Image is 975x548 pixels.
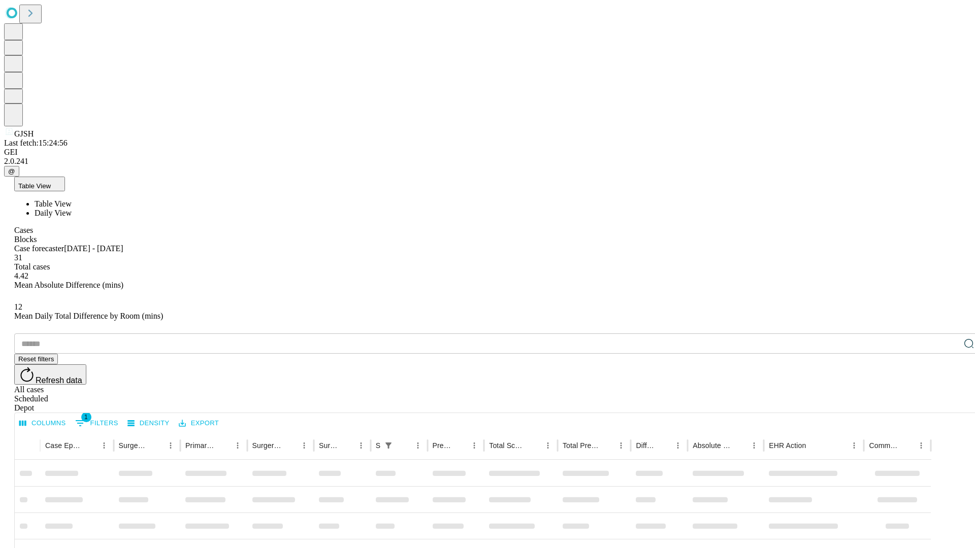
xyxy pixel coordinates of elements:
span: Mean Daily Total Difference by Room (mins) [14,312,163,320]
div: Surgery Name [252,441,282,450]
button: Sort [283,438,297,453]
div: Surgery Date [319,441,339,450]
div: 1 active filter [381,438,396,453]
span: Daily View [35,209,72,217]
span: Reset filters [18,355,54,363]
button: @ [4,166,19,177]
button: Menu [231,438,245,453]
button: Sort [527,438,541,453]
span: 12 [14,302,22,311]
button: Menu [614,438,628,453]
button: Sort [149,438,164,453]
div: Total Scheduled Duration [489,441,526,450]
button: Refresh data [14,364,86,385]
button: Menu [671,438,685,453]
div: Predicted In Room Duration [433,441,452,450]
button: Menu [541,438,555,453]
button: Menu [164,438,178,453]
span: Last fetch: 15:24:56 [4,139,68,147]
span: Refresh data [36,376,82,385]
button: Sort [453,438,467,453]
button: Menu [354,438,368,453]
div: Primary Service [185,441,215,450]
button: Sort [83,438,97,453]
span: Table View [18,182,51,190]
button: Sort [600,438,614,453]
button: Table View [14,177,65,191]
button: Sort [397,438,411,453]
button: Sort [216,438,231,453]
button: Reset filters [14,354,58,364]
div: Total Predicted Duration [563,441,599,450]
button: Sort [807,438,821,453]
div: Scheduled In Room Duration [376,441,380,450]
span: [DATE] - [DATE] [64,244,123,253]
div: Absolute Difference [693,441,732,450]
div: Difference [636,441,656,450]
div: Surgeon Name [119,441,148,450]
button: Menu [747,438,761,453]
button: Sort [340,438,354,453]
button: Show filters [73,415,121,431]
button: Sort [733,438,747,453]
button: Menu [411,438,425,453]
button: Sort [900,438,914,453]
button: Sort [657,438,671,453]
button: Menu [297,438,311,453]
button: Menu [467,438,481,453]
button: Select columns [17,416,69,431]
span: Total cases [14,262,50,271]
div: Case Epic Id [45,441,82,450]
span: Table View [35,199,72,208]
button: Menu [847,438,861,453]
div: Comments [869,441,898,450]
button: Export [176,416,221,431]
button: Menu [914,438,928,453]
span: Case forecaster [14,244,64,253]
button: Menu [97,438,111,453]
div: EHR Action [769,441,806,450]
span: 1 [81,412,91,422]
button: Density [125,416,172,431]
span: GJSH [14,129,34,138]
div: 2.0.241 [4,157,971,166]
span: Mean Absolute Difference (mins) [14,281,123,289]
div: GEI [4,148,971,157]
span: 31 [14,253,22,262]
span: 4.42 [14,271,28,280]
span: @ [8,167,15,175]
button: Show filters [381,438,396,453]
